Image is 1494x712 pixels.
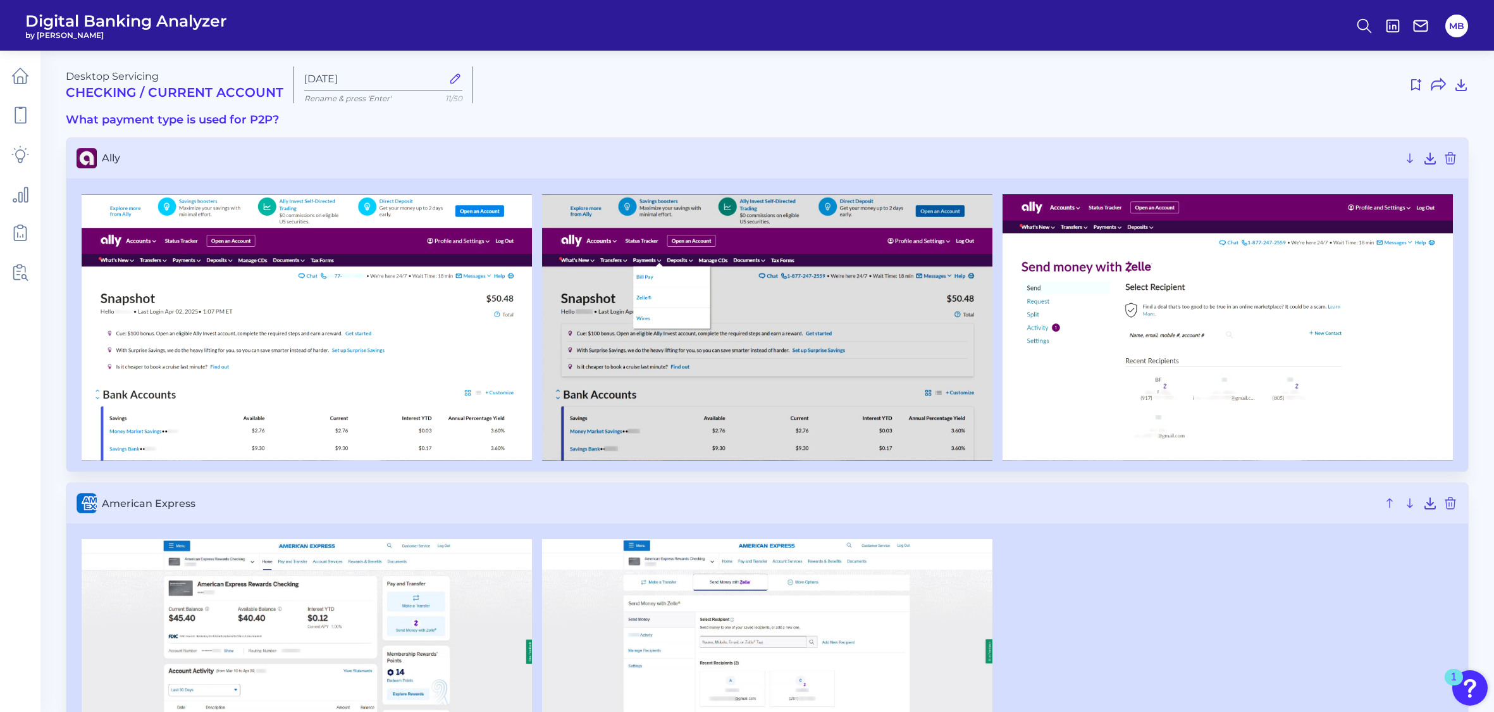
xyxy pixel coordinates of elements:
[66,85,283,100] h2: Checking / Current Account
[1452,670,1488,706] button: Open Resource Center, 1 new notification
[66,70,283,100] div: Desktop Servicing
[25,11,227,30] span: Digital Banking Analyzer
[66,113,1469,127] h3: What payment type is used for P2P?
[304,94,462,103] p: Rename & press 'Enter'
[25,30,227,40] span: by [PERSON_NAME]
[1451,677,1457,694] div: 1
[1003,194,1453,461] img: Ally
[82,194,532,461] img: Ally
[102,152,1397,164] span: Ally
[445,94,462,103] span: 11/50
[102,497,1377,509] span: American Express
[542,194,992,461] img: Ally
[1445,15,1468,37] button: MB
